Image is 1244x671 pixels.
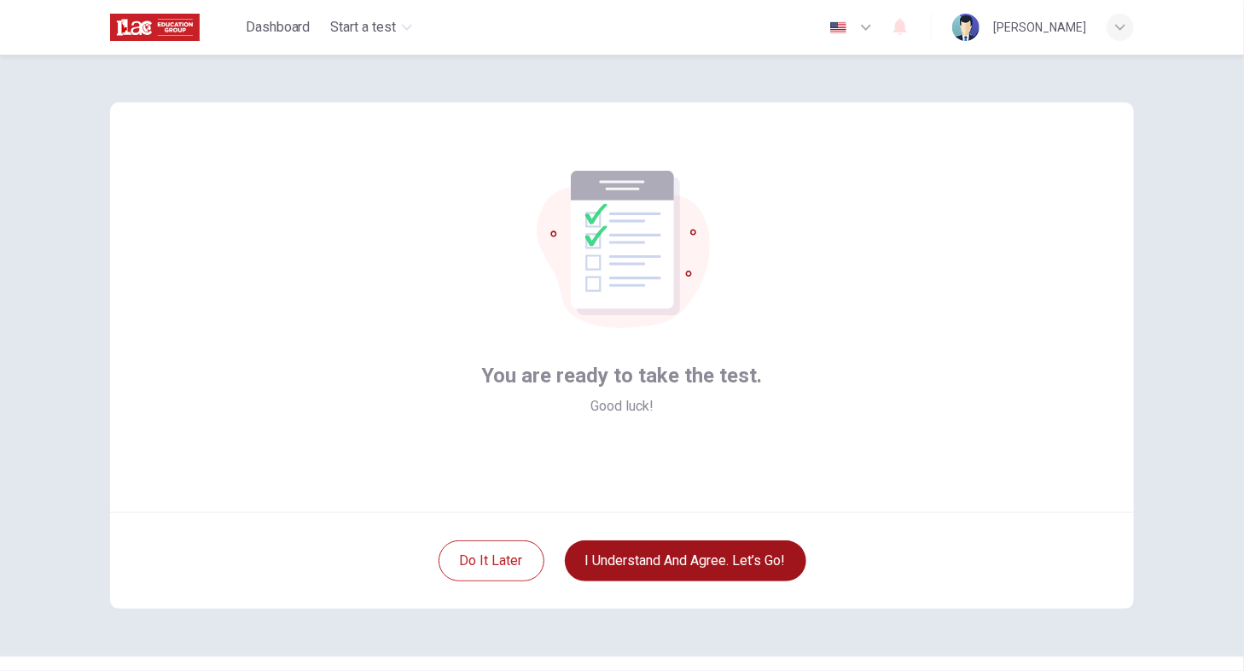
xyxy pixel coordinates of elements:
[439,540,544,581] button: Do it later
[331,17,397,38] span: Start a test
[110,10,200,44] img: ILAC logo
[952,14,980,41] img: Profile picture
[110,10,239,44] a: ILAC logo
[324,12,419,43] button: Start a test
[482,362,763,389] span: You are ready to take the test.
[828,21,849,34] img: en
[565,540,806,581] button: I understand and agree. Let’s go!
[590,396,654,417] span: Good luck!
[246,17,311,38] span: Dashboard
[239,12,317,43] button: Dashboard
[993,17,1086,38] div: [PERSON_NAME]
